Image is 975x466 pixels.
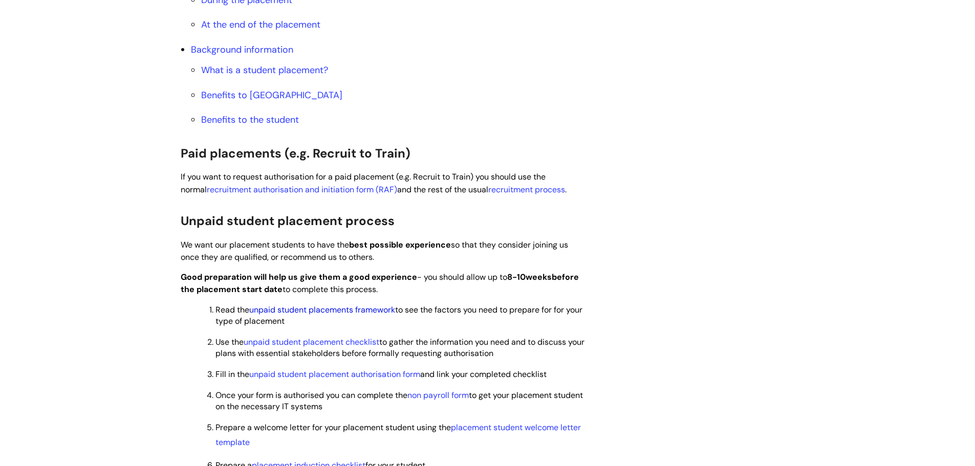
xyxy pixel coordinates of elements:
strong: weeks [526,272,552,282]
a: unpaid student placements framework [249,304,395,315]
span: Unpaid student placement process [181,213,395,229]
a: Benefits to [GEOGRAPHIC_DATA] [201,89,342,101]
span: Paid placements (e.g. Recruit to Train) [181,145,410,161]
a: unpaid student placement checklist [244,337,379,347]
a: Benefits to the student [201,114,299,126]
strong: 8-10 [507,272,526,282]
a: Background information [191,43,293,56]
a: placement student welcome letter template [215,422,581,448]
strong: best possible experience [349,239,451,250]
span: Prepare a welcome letter for your placement student using the [215,422,581,448]
a: recruitment process [488,184,565,195]
a: recruitment authorisation and initiation form (RAF) [207,184,397,195]
a: unpaid student placement authorisation form [249,369,420,380]
a: non payroll form [407,390,469,401]
span: and link your completed checklist [249,369,547,380]
span: Once your form is authorised you can complete the to get your placement student on the necessary ... [215,390,583,412]
a: What is a student placement? [201,64,328,76]
span: If you want to request authorisation for a paid placement (e.g. Recruit to Train) you should use ... [181,171,567,195]
strong: Good preparation will help us give them a good experience [181,272,417,282]
span: Fill in the [215,369,547,380]
span: We want our placement students to have the so that they consider joining us once they are qualifi... [181,239,568,263]
span: Read the to see the factors you need to prepare for for your type of placement [215,304,582,326]
span: Use the to gather the information you need and to discuss your plans with essential stakeholders ... [215,337,584,359]
span: - you should allow up to [181,272,526,282]
a: At the end of the placement [201,18,320,31]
